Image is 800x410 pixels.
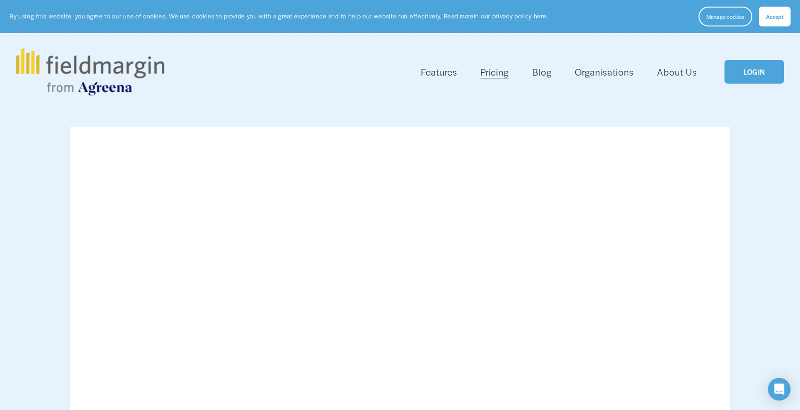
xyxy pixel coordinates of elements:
a: Blog [532,64,552,80]
a: folder dropdown [421,64,457,80]
a: in our privacy policy here [474,12,547,20]
span: Features [421,65,457,79]
span: Accept [766,13,783,20]
div: Open Intercom Messenger [768,378,791,401]
button: Accept [759,7,791,26]
button: Manage cookies [699,7,752,26]
a: LOGIN [724,60,784,84]
a: About Us [657,64,697,80]
span: Manage cookies [707,13,744,20]
img: fieldmargin.com [16,48,164,95]
a: Organisations [575,64,634,80]
p: By using this website, you agree to our use of cookies. We use cookies to provide you with a grea... [9,12,548,21]
a: Pricing [480,64,509,80]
